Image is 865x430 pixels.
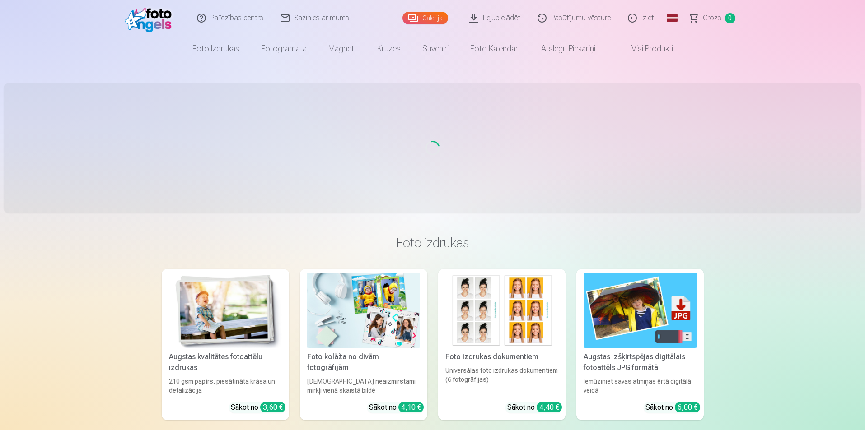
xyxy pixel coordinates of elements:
img: Augstas izšķirtspējas digitālais fotoattēls JPG formātā [584,273,697,348]
div: Sākot no [507,402,562,413]
div: Sākot no [369,402,424,413]
span: Grozs [703,13,721,23]
img: /fa1 [125,4,177,32]
img: Foto izdrukas dokumentiem [445,273,558,348]
a: Augstas kvalitātes fotoattēlu izdrukasAugstas kvalitātes fotoattēlu izdrukas210 gsm papīrs, piesā... [162,269,289,420]
a: Augstas izšķirtspējas digitālais fotoattēls JPG formātāAugstas izšķirtspējas digitālais fotoattēl... [576,269,704,420]
h3: Foto izdrukas [169,235,697,251]
div: Sākot no [231,402,285,413]
div: Foto kolāža no divām fotogrāfijām [304,351,424,373]
div: Foto izdrukas dokumentiem [442,351,562,362]
a: Krūzes [366,36,411,61]
div: [DEMOGRAPHIC_DATA] neaizmirstami mirkļi vienā skaistā bildē [304,377,424,395]
span: 0 [725,13,735,23]
a: Foto kalendāri [459,36,530,61]
a: Galerija [402,12,448,24]
div: 6,00 € [675,402,700,412]
a: Visi produkti [606,36,684,61]
div: 3,60 € [260,402,285,412]
div: 210 gsm papīrs, piesātināta krāsa un detalizācija [165,377,285,395]
a: Foto izdrukas dokumentiemFoto izdrukas dokumentiemUniversālas foto izdrukas dokumentiem (6 fotogr... [438,269,566,420]
div: Universālas foto izdrukas dokumentiem (6 fotogrāfijas) [442,366,562,395]
div: Iemūžiniet savas atmiņas ērtā digitālā veidā [580,377,700,395]
img: Foto kolāža no divām fotogrāfijām [307,273,420,348]
a: Suvenīri [411,36,459,61]
a: Atslēgu piekariņi [530,36,606,61]
a: Foto kolāža no divām fotogrāfijāmFoto kolāža no divām fotogrāfijām[DEMOGRAPHIC_DATA] neaizmirstam... [300,269,427,420]
div: Augstas izšķirtspējas digitālais fotoattēls JPG formātā [580,351,700,373]
div: Sākot no [645,402,700,413]
div: 4,10 € [398,402,424,412]
div: 4,40 € [537,402,562,412]
a: Foto izdrukas [182,36,250,61]
a: Magnēti [318,36,366,61]
img: Augstas kvalitātes fotoattēlu izdrukas [169,273,282,348]
div: Augstas kvalitātes fotoattēlu izdrukas [165,351,285,373]
a: Fotogrāmata [250,36,318,61]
